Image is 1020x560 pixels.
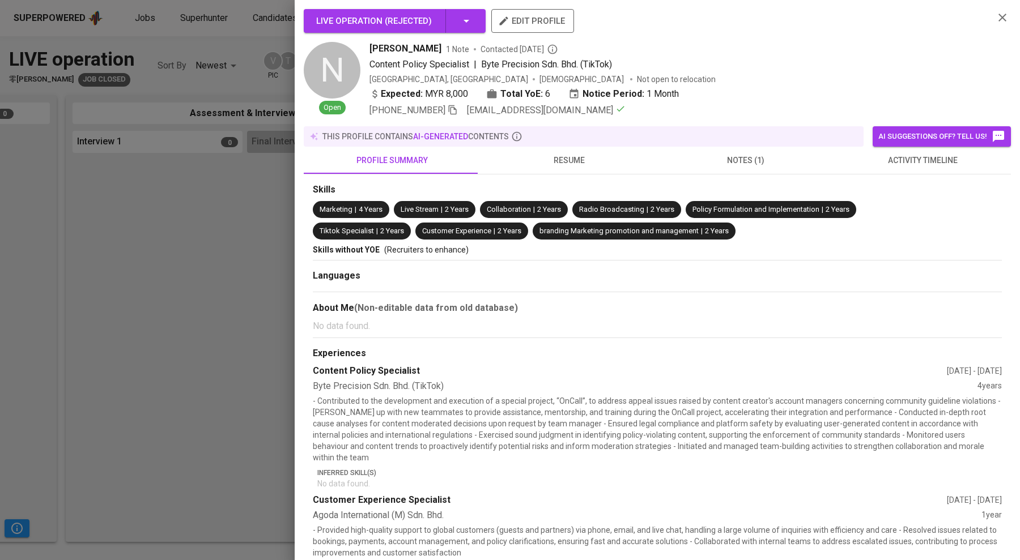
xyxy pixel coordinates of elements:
span: Byte Precision Sdn. Bhd. (TikTok) [481,59,612,70]
div: 1 Month [568,87,679,101]
b: Total YoE: [500,87,543,101]
span: | [474,58,477,71]
span: 6 [545,87,550,101]
span: 2 Years [826,205,849,213]
span: Tiktok Specialist [320,226,374,235]
span: Contacted [DATE] [481,44,558,55]
span: activity timeline [841,153,1004,168]
button: AI suggestions off? Tell us! [873,126,1011,147]
span: (Recruiters to enhance) [384,245,469,254]
div: Content Policy Specialist [313,365,947,378]
span: [PERSON_NAME] [369,42,441,55]
div: About Me [313,301,1002,315]
p: this profile contains contents [322,131,509,142]
span: LIVE operation ( Rejected ) [316,16,432,26]
div: MYR 8,000 [369,87,468,101]
p: - Contributed to the development and execution of a special project, “OnCall”, to address appeal ... [313,395,1002,463]
p: No data found. [313,319,1002,333]
span: | [822,204,823,215]
span: AI suggestions off? Tell us! [878,130,1005,143]
span: 2 Years [705,226,729,235]
div: Customer Experience Specialist [313,494,947,507]
span: Radio Broadcasting [579,205,644,213]
div: Byte Precision Sdn. Bhd. (TikTok) [313,380,977,393]
span: Customer Experience [422,226,491,235]
b: (Non-editable data from old database) [354,302,518,313]
span: [PHONE_NUMBER] [369,105,445,116]
div: 4 years [977,380,1002,393]
button: edit profile [491,9,574,33]
span: [DEMOGRAPHIC_DATA] [539,74,626,85]
div: Languages [313,270,1002,283]
p: Inferred Skill(s) [317,468,1002,478]
span: Marketing [320,205,352,213]
span: 2 Years [537,205,561,213]
span: | [355,204,356,215]
div: [GEOGRAPHIC_DATA], [GEOGRAPHIC_DATA] [369,74,528,85]
span: Open [319,102,346,113]
b: Notice Period: [583,87,644,101]
span: profile summary [311,153,474,168]
span: | [441,204,443,215]
span: resume [487,153,651,168]
span: Policy Formulation and Implementation [692,205,819,213]
span: [EMAIL_ADDRESS][DOMAIN_NAME] [467,105,613,116]
div: N [304,42,360,99]
span: | [647,204,648,215]
span: notes (1) [664,153,827,168]
a: edit profile [491,16,574,25]
b: Expected: [381,87,423,101]
span: Content Policy Specialist [369,59,469,70]
span: Skills without YOE [313,245,380,254]
div: [DATE] - [DATE] [947,494,1002,506]
span: branding Marketing promotion and management [539,226,699,235]
div: Experiences [313,347,1002,360]
p: Not open to relocation [637,74,716,85]
p: No data found. [317,478,1002,489]
p: - Provided high-quality support to global customers (guests and partners) via phone, email, and l... [313,524,1002,558]
span: 2 Years [498,226,521,235]
svg: By Malaysia recruiter [547,44,558,55]
span: 2 Years [380,226,404,235]
span: Live Stream [401,205,439,213]
span: 2 Years [445,205,469,213]
div: 1 year [981,509,1002,522]
span: | [376,226,378,237]
button: LIVE operation (Rejected) [304,9,486,33]
div: [DATE] - [DATE] [947,365,1002,377]
span: 4 Years [359,205,382,213]
span: | [533,204,535,215]
span: AI-generated [413,132,468,141]
div: Agoda International (M) Sdn. Bhd. [313,509,981,522]
div: Skills [313,183,1002,196]
span: edit profile [500,14,565,28]
span: | [701,226,703,237]
span: 1 Note [446,44,469,55]
span: | [494,226,495,237]
span: 2 Years [651,205,674,213]
span: Collaboration [487,205,531,213]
